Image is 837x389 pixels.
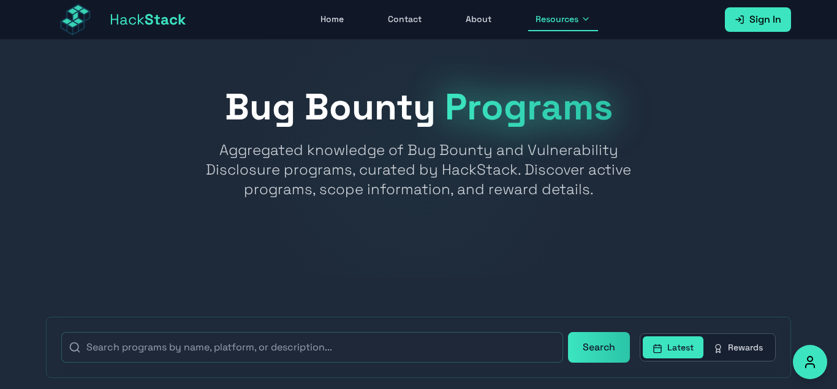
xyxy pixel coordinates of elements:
[749,12,781,27] span: Sign In
[536,13,578,25] span: Resources
[568,332,630,363] button: Search
[703,336,773,358] button: Rewards
[725,7,791,32] a: Sign In
[458,8,499,31] a: About
[313,8,351,31] a: Home
[793,345,827,379] button: Accessibility Options
[528,8,598,31] button: Resources
[643,336,703,358] button: Latest
[110,10,186,29] span: Hack
[381,8,429,31] a: Contact
[183,140,654,199] p: Aggregated knowledge of Bug Bounty and Vulnerability Disclosure programs, curated by HackStack. D...
[445,83,613,130] span: Programs
[145,10,186,29] span: Stack
[61,332,563,363] input: Search programs by name, platform, or description...
[46,89,791,126] h1: Bug Bounty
